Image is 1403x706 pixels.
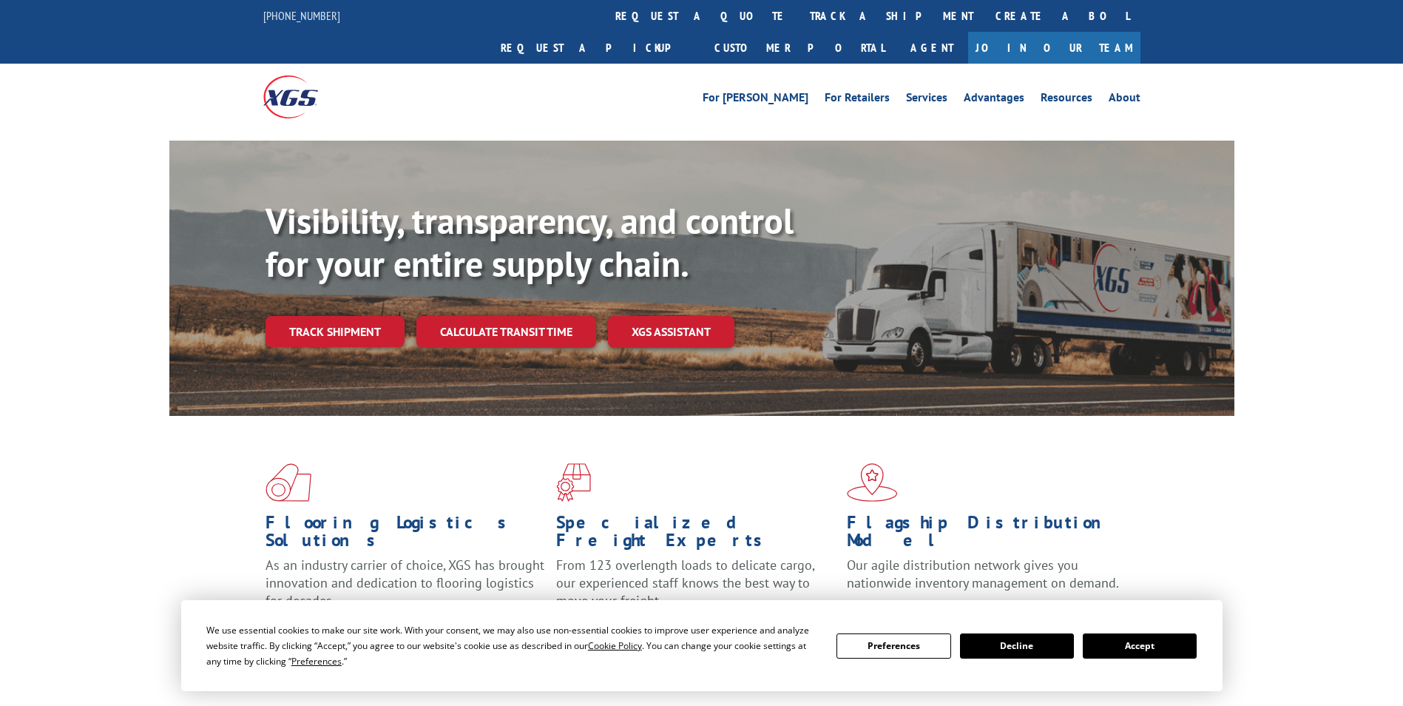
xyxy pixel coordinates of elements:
[556,557,836,622] p: From 123 overlength loads to delicate cargo, our experienced staff knows the best way to move you...
[825,92,890,108] a: For Retailers
[1109,92,1140,108] a: About
[847,557,1119,591] span: Our agile distribution network gives you nationwide inventory management on demand.
[960,633,1074,659] button: Decline
[847,463,898,502] img: xgs-icon-flagship-distribution-model-red
[1083,633,1197,659] button: Accept
[703,92,808,108] a: For [PERSON_NAME]
[906,92,947,108] a: Services
[263,8,340,23] a: [PHONE_NUMBER]
[968,32,1140,64] a: Join Our Team
[181,600,1223,691] div: Cookie Consent Prompt
[490,32,703,64] a: Request a pickup
[416,316,596,348] a: Calculate transit time
[291,655,342,668] span: Preferences
[608,316,734,348] a: XGS ASSISTANT
[266,514,545,557] h1: Flooring Logistics Solutions
[1041,92,1092,108] a: Resources
[964,92,1024,108] a: Advantages
[836,633,950,659] button: Preferences
[556,463,591,502] img: xgs-icon-focused-on-flooring-red
[703,32,896,64] a: Customer Portal
[266,557,544,609] span: As an industry carrier of choice, XGS has brought innovation and dedication to flooring logistics...
[206,622,819,669] div: We use essential cookies to make our site work. With your consent, we may also use non-essential ...
[556,514,836,557] h1: Specialized Freight Experts
[847,514,1126,557] h1: Flagship Distribution Model
[266,316,405,347] a: Track shipment
[896,32,968,64] a: Agent
[266,198,794,286] b: Visibility, transparency, and control for your entire supply chain.
[266,463,311,502] img: xgs-icon-total-supply-chain-intelligence-red
[588,639,642,652] span: Cookie Policy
